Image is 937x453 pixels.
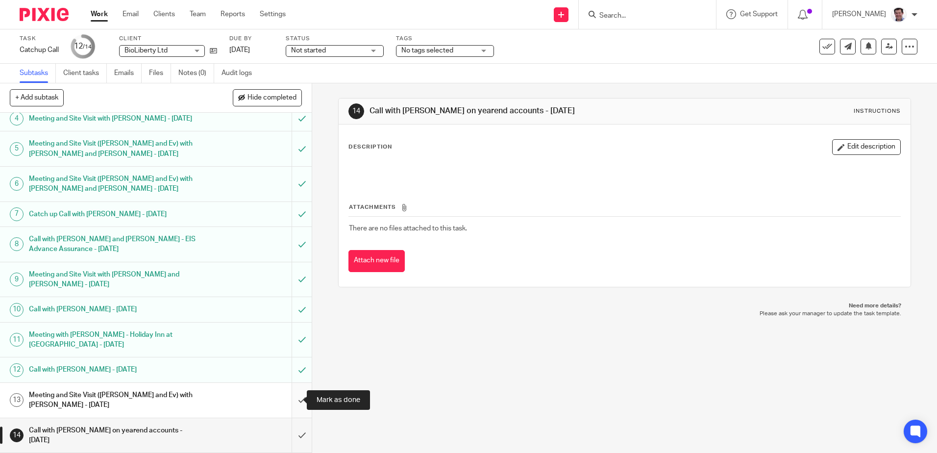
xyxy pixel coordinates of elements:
a: Settings [260,9,286,19]
label: Due by [229,35,273,43]
label: Client [119,35,217,43]
span: Attachments [349,204,396,210]
img: Pixie [20,8,69,21]
span: Not started [291,47,326,54]
h1: Call with [PERSON_NAME] on yearend accounts - [DATE] [370,106,645,116]
label: Tags [396,35,494,43]
a: Emails [114,64,142,83]
h1: Meeting with [PERSON_NAME] - Holiday Inn at [GEOGRAPHIC_DATA] - [DATE] [29,327,197,352]
h1: Meeting and Site Visit ([PERSON_NAME] and Ev) with [PERSON_NAME] - [DATE] [29,388,197,413]
h1: Meeting and Site Visit with [PERSON_NAME] and [PERSON_NAME] - [DATE] [29,267,197,292]
a: Files [149,64,171,83]
input: Search [598,12,687,21]
button: Attach new file [348,250,405,272]
div: 7 [10,207,24,221]
img: Facebook%20Profile%20picture%20(2).jpg [891,7,907,23]
a: Clients [153,9,175,19]
div: 6 [10,177,24,191]
div: 12 [10,363,24,377]
a: Team [190,9,206,19]
div: Instructions [854,107,901,115]
h1: Meeting and Site Visit ([PERSON_NAME] and Ev) with [PERSON_NAME] and [PERSON_NAME] - [DATE] [29,136,197,161]
h1: Call with [PERSON_NAME] on yearend accounts - [DATE] [29,423,197,448]
div: 4 [10,112,24,126]
button: Hide completed [233,89,302,106]
p: Please ask your manager to update the task template. [348,310,901,318]
a: Subtasks [20,64,56,83]
a: Reports [221,9,245,19]
div: 10 [10,303,24,317]
div: 8 [10,237,24,251]
button: Edit description [832,139,901,155]
div: 12 [74,41,92,52]
button: + Add subtask [10,89,64,106]
div: Catchup Call [20,45,59,55]
span: [DATE] [229,47,250,53]
span: Get Support [740,11,778,18]
span: Hide completed [247,94,296,102]
span: BioLiberty Ltd [124,47,168,54]
div: 5 [10,142,24,156]
p: Description [348,143,392,151]
div: 13 [10,393,24,407]
a: Client tasks [63,64,107,83]
h1: Call with [PERSON_NAME] - [DATE] [29,302,197,317]
div: 14 [10,428,24,442]
label: Status [286,35,384,43]
a: Email [123,9,139,19]
span: There are no files attached to this task. [349,225,467,232]
a: Work [91,9,108,19]
a: Notes (0) [178,64,214,83]
small: /14 [83,44,92,50]
h1: Call with [PERSON_NAME] - [DATE] [29,362,197,377]
div: 9 [10,273,24,286]
div: 11 [10,333,24,347]
p: [PERSON_NAME] [832,9,886,19]
h1: Meeting and Site Visit with [PERSON_NAME] - [DATE] [29,111,197,126]
h1: Meeting and Site Visit ([PERSON_NAME] and Ev) with [PERSON_NAME] and [PERSON_NAME] - [DATE] [29,172,197,197]
h1: Catch up Call with [PERSON_NAME] - [DATE] [29,207,197,222]
p: Need more details? [348,302,901,310]
span: No tags selected [401,47,453,54]
h1: Call with [PERSON_NAME] and [PERSON_NAME] - EIS Advance Assurance - [DATE] [29,232,197,257]
label: Task [20,35,59,43]
a: Audit logs [222,64,259,83]
div: 14 [348,103,364,119]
